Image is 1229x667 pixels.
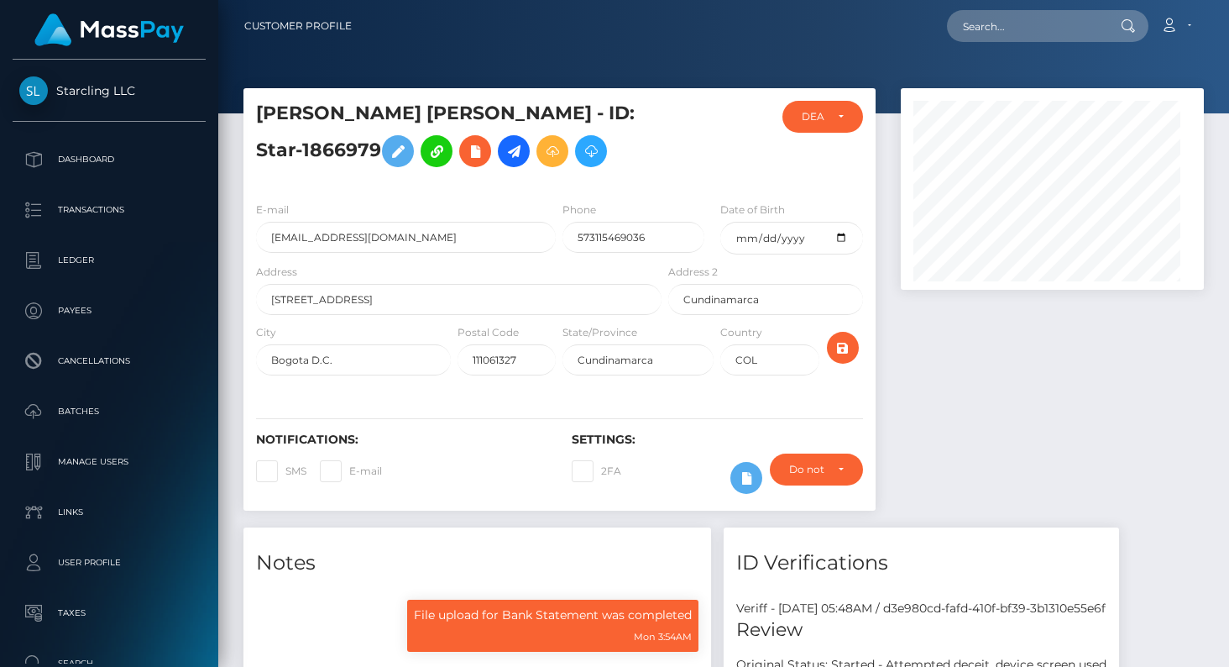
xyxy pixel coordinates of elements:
[562,325,637,340] label: State/Province
[256,101,652,176] h5: [PERSON_NAME] [PERSON_NAME] - ID: Star-1866979
[802,110,824,123] div: DEACTIVE
[244,8,352,44] a: Customer Profile
[13,83,206,98] span: Starcling LLC
[562,202,596,218] label: Phone
[13,592,206,634] a: Taxes
[724,600,1119,617] div: Veriff - [DATE] 05:48AM / d3e980cd-fafd-410f-bf39-3b1310e55e6f
[458,325,519,340] label: Postal Code
[634,631,692,643] small: Mon 3:54AM
[19,197,199,223] p: Transactions
[736,617,1106,643] h5: Review
[256,325,276,340] label: City
[736,549,1106,578] h4: ID Verifications
[256,549,698,578] h4: Notes
[19,500,199,525] p: Links
[19,449,199,475] p: Manage Users
[19,298,199,323] p: Payees
[770,454,863,486] button: Do not require
[13,542,206,584] a: User Profile
[720,202,785,218] label: Date of Birth
[782,101,862,133] button: DEACTIVE
[256,265,297,280] label: Address
[320,460,382,482] label: E-mail
[19,550,199,575] p: User Profile
[13,189,206,231] a: Transactions
[256,433,547,447] h6: Notifications:
[19,147,199,172] p: Dashboard
[720,325,762,340] label: Country
[19,601,199,626] p: Taxes
[13,290,206,332] a: Payees
[789,463,824,476] div: Do not require
[13,139,206,181] a: Dashboard
[13,340,206,382] a: Cancellations
[256,202,289,218] label: E-mail
[13,239,206,281] a: Ledger
[13,441,206,483] a: Manage Users
[13,391,206,433] a: Batches
[19,399,199,424] p: Batches
[34,13,184,46] img: MassPay Logo
[19,248,199,273] p: Ledger
[256,460,306,482] label: SMS
[414,607,692,624] p: File upload for Bank Statement was completed
[668,265,718,280] label: Address 2
[947,10,1105,42] input: Search...
[572,460,621,482] label: 2FA
[19,76,48,105] img: Starcling LLC
[13,491,206,533] a: Links
[19,349,199,374] p: Cancellations
[572,433,862,447] h6: Settings:
[498,135,530,167] a: Initiate Payout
